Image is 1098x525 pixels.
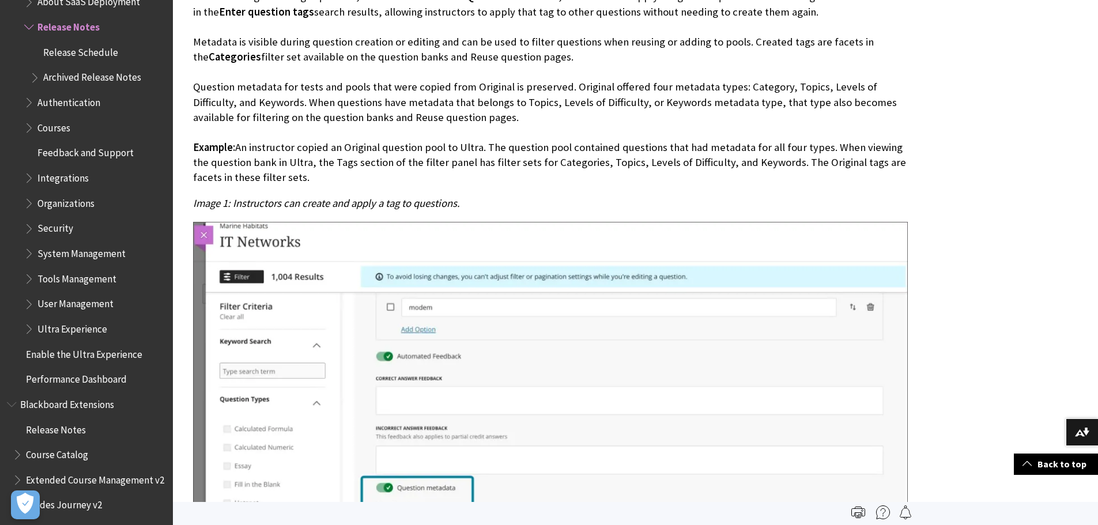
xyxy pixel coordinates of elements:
span: Release Notes [37,17,100,33]
span: Enter question tags [219,5,314,18]
span: Authentication [37,93,100,108]
img: Print [851,505,865,519]
span: Categories [209,50,261,63]
span: System Management [37,244,126,259]
span: Enable the Ultra Experience [26,345,142,360]
span: Example: [193,141,235,154]
img: Follow this page [899,505,912,519]
button: Open Preferences [11,490,40,519]
span: Archived Release Notes [43,68,141,84]
span: Feedback and Support [37,143,134,159]
span: User Management [37,294,114,310]
span: Extended Course Management v2 [26,470,164,486]
span: Release Notes [26,420,86,436]
span: Integrations [37,168,89,184]
span: Course Catalog [26,445,88,460]
span: Release Schedule [43,43,118,58]
span: Organizations [37,194,95,209]
span: Grades Journey v2 [26,496,102,511]
span: Ultra Experience [37,319,107,335]
span: Security [37,219,73,235]
a: Back to top [1014,454,1098,475]
span: Blackboard Extensions [20,395,114,410]
span: Tools Management [37,269,116,285]
span: Courses [37,118,70,134]
span: Performance Dashboard [26,369,127,385]
img: More help [876,505,890,519]
span: Image 1: Instructors can create and apply a tag to questions. [193,197,460,210]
